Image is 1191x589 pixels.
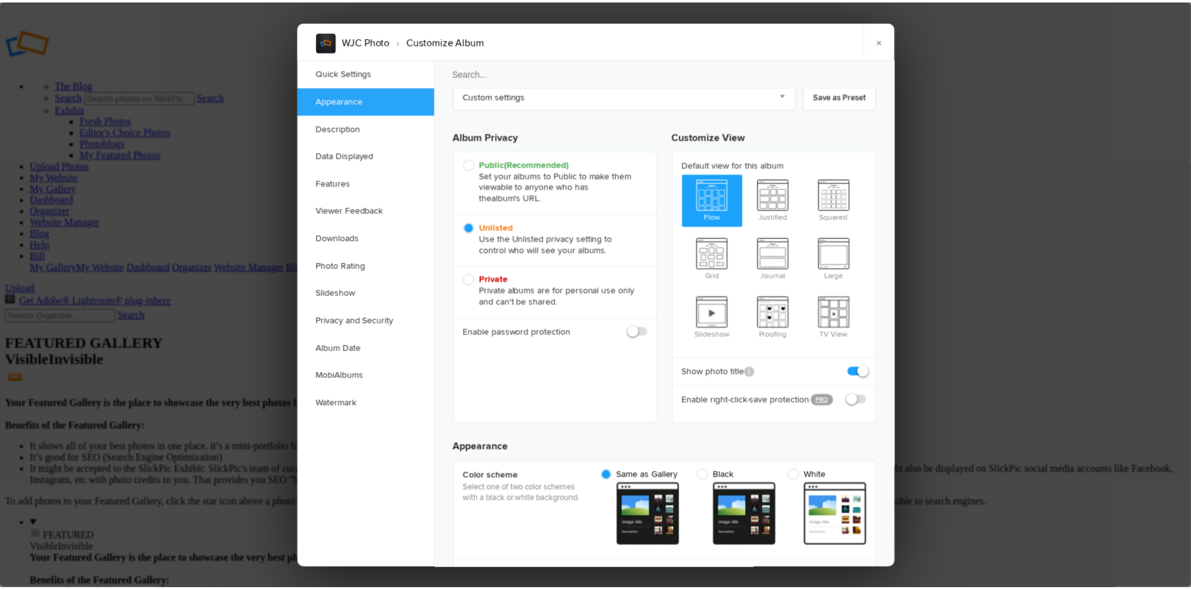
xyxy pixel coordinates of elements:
[483,274,512,284] b: Private
[300,86,438,114] a: Appearance
[457,83,802,109] a: Custom settings
[688,366,760,378] b: Show photo title
[300,335,438,362] a: Album Date
[688,232,749,283] span: Grid
[318,31,338,51] img: album_sample.webp
[748,232,810,283] span: Journal
[467,274,646,308] span: Private albums are for personal use only and can't be shared.
[483,159,574,169] b: Public
[508,159,574,169] i: (Recommended)
[300,390,438,417] a: Watermark
[300,252,438,279] a: Photo Rating
[300,59,438,86] a: Quick Settings
[678,119,883,150] h3: Customize View
[300,197,438,224] a: Viewer Feedback
[345,30,393,51] li: WJC Photo
[810,83,883,109] a: Save as Preset
[467,222,646,256] span: Use the Unlisted privacy setting to control who will see your albums.
[300,114,438,142] a: Description
[300,307,438,335] a: Privacy and Security
[457,430,883,455] h3: Appearance
[703,470,775,481] span: Black
[748,291,810,341] span: Proofing
[467,159,646,204] span: Set your albums to Public to make them viewable to anyone who has the
[688,394,808,407] b: Enable right-click-save protection
[467,482,592,505] p: Select one of two color schemes with a black or white background.
[606,470,684,481] span: Same as Gallery
[393,30,488,51] li: Customize Album
[817,395,840,406] a: PRO
[300,279,438,307] a: Slideshow
[794,470,867,481] span: White
[496,192,546,203] span: album's URL.
[748,174,810,224] span: Justified
[688,291,749,341] span: Slideshow
[483,222,517,232] b: Unlisted
[688,174,749,224] span: Flow
[870,21,901,59] a: ×
[688,159,873,171] b: Default view for this album
[810,174,871,224] span: Squared
[467,326,575,338] b: Enable password protection
[810,291,871,341] span: TV View
[467,470,592,482] b: Color scheme
[810,232,871,283] span: Large
[457,119,663,150] h3: Album Privacy
[300,362,438,390] a: MobiAlbums
[300,169,438,197] a: Features
[300,142,438,169] a: Data Displayed
[437,58,903,87] input: Search...
[300,224,438,252] a: Downloads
